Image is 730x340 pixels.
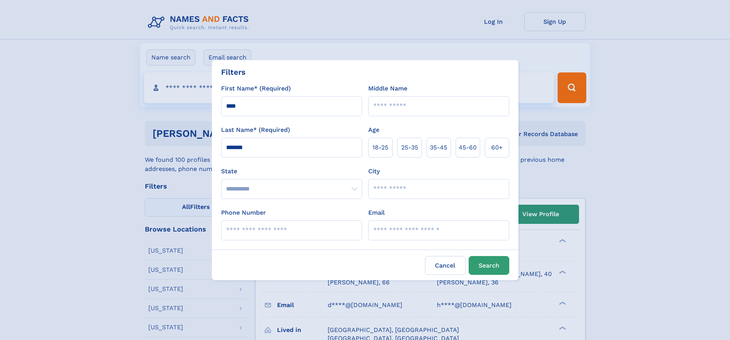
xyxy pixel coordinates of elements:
label: Phone Number [221,208,266,217]
label: State [221,167,362,176]
label: Middle Name [368,84,407,93]
span: 35‑45 [430,143,447,152]
span: 25‑35 [401,143,418,152]
label: Last Name* (Required) [221,125,290,135]
span: 45‑60 [459,143,477,152]
label: City [368,167,380,176]
button: Search [469,256,509,275]
label: First Name* (Required) [221,84,291,93]
span: 18‑25 [372,143,388,152]
label: Email [368,208,385,217]
span: 60+ [491,143,503,152]
label: Cancel [425,256,466,275]
label: Age [368,125,379,135]
div: Filters [221,66,246,78]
